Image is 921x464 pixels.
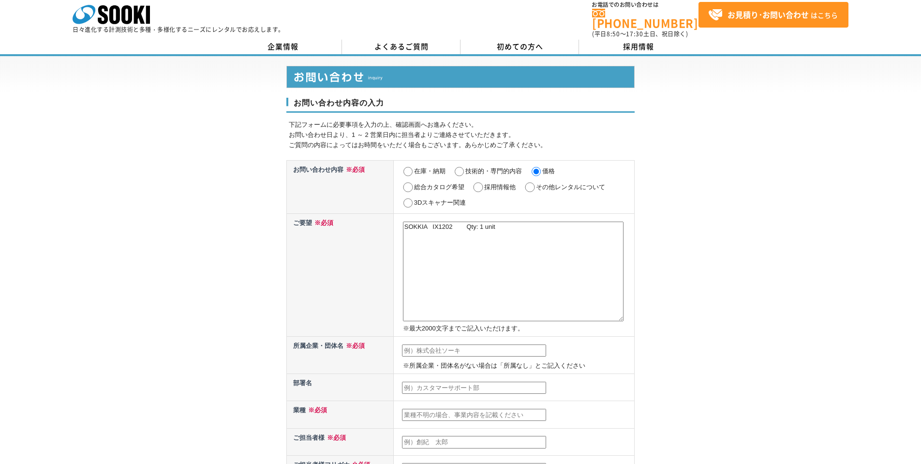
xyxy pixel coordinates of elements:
th: 部署名 [287,374,394,401]
span: ※必須 [306,406,327,414]
th: 業種 [287,401,394,428]
th: ご担当者様 [287,428,394,455]
p: 日々進化する計測技術と多種・多様化するニーズにレンタルでお応えします。 [73,27,284,32]
img: お問い合わせ [286,66,635,88]
a: 企業情報 [223,40,342,54]
input: 例）株式会社ソーキ [402,344,546,357]
label: 在庫・納期 [414,167,446,175]
span: お電話でのお問い合わせは [592,2,698,8]
span: ※必須 [325,434,346,441]
input: 業種不明の場合、事業内容を記載ください [402,409,546,421]
span: ※必須 [343,342,365,349]
span: 8:50 [607,30,620,38]
label: その他レンタルについて [536,183,605,191]
input: 例）カスタマーサポート部 [402,382,546,394]
label: 総合カタログ希望 [414,183,464,191]
label: 採用情報他 [484,183,516,191]
strong: お見積り･お問い合わせ [728,9,809,20]
span: ※必須 [312,219,333,226]
th: ご要望 [287,213,394,336]
th: お問い合わせ内容 [287,160,394,213]
p: ※最大2000文字までご記入いただけます。 [403,324,632,334]
span: ※必須 [343,166,365,173]
span: 17:30 [626,30,643,38]
p: ※所属企業・団体名がない場合は「所属なし」とご記入ください [403,361,632,371]
span: (平日 ～ 土日、祝日除く) [592,30,688,38]
p: 下記フォームに必要事項を入力の上、確認画面へお進みください。 お問い合わせ日より、1 ～ 2 営業日内に担当者よりご連絡させていただきます。 ご質問の内容によってはお時間をいただく場合もございま... [289,120,635,150]
a: [PHONE_NUMBER] [592,9,698,29]
a: お見積り･お問い合わせはこちら [698,2,848,28]
a: 初めての方へ [460,40,579,54]
label: 3Dスキャナー関連 [414,199,466,206]
label: 技術的・専門的内容 [465,167,522,175]
span: 初めての方へ [497,41,543,52]
th: 所属企業・団体名 [287,337,394,374]
span: はこちら [708,8,838,22]
label: 価格 [542,167,555,175]
h3: お問い合わせ内容の入力 [286,98,635,113]
a: 採用情報 [579,40,698,54]
a: よくあるご質問 [342,40,460,54]
input: 例）創紀 太郎 [402,436,546,449]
